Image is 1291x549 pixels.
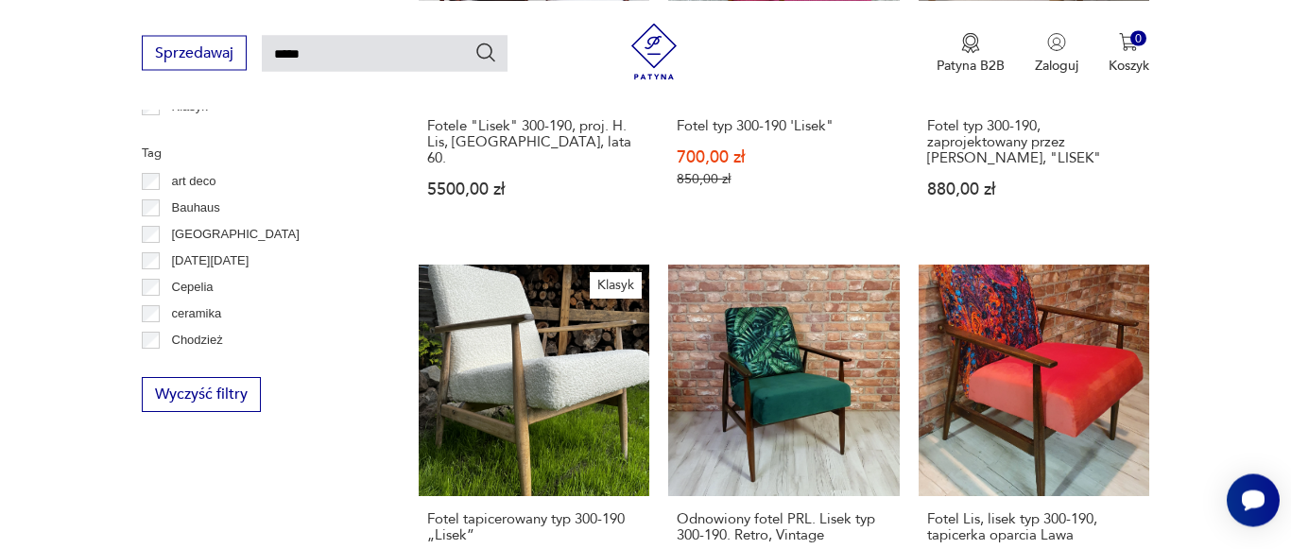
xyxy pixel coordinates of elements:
img: Ikona medalu [961,32,980,53]
p: Bauhaus [172,197,220,218]
h3: Fotele "Lisek" 300-190, proj. H. Lis, [GEOGRAPHIC_DATA], lata 60. [427,118,641,166]
button: Sprzedawaj [142,35,247,70]
img: Patyna - sklep z meblami i dekoracjami vintage [626,23,682,79]
p: ceramika [172,303,222,324]
p: art deco [172,171,216,192]
p: Chodzież [172,330,223,351]
p: 700,00 zł [677,149,890,165]
img: Ikona koszyka [1119,32,1138,51]
h3: Fotel typ 300-190, zaprojektowany przez [PERSON_NAME], "LISEK" [927,118,1141,166]
p: 850,00 zł [677,171,890,187]
p: Koszyk [1109,56,1149,74]
p: Cepelia [172,277,214,298]
h3: Fotel typ 300-190 'Lisek" [677,118,890,134]
p: Patyna B2B [937,56,1005,74]
button: Patyna B2B [937,32,1005,74]
p: 5500,00 zł [427,181,641,197]
a: Ikona medaluPatyna B2B [937,32,1005,74]
button: Szukaj [474,41,497,63]
p: [DATE][DATE] [172,250,250,271]
button: Zaloguj [1035,32,1078,74]
h3: Fotel Lis, lisek typ 300-190, tapicerka oparcia Lawa [927,511,1141,543]
img: Ikonka użytkownika [1047,32,1066,51]
p: [GEOGRAPHIC_DATA] [172,224,300,245]
h3: Odnowiony fotel PRL. Lisek typ 300-190. Retro, Vintage [677,511,890,543]
h3: Fotel tapicerowany typ 300-190 „Lisek” [427,511,641,543]
iframe: Smartsupp widget button [1227,473,1280,526]
p: Ćmielów [172,356,219,377]
a: Sprzedawaj [142,47,247,60]
p: Zaloguj [1035,56,1078,74]
button: 0Koszyk [1109,32,1149,74]
button: Wyczyść filtry [142,377,261,412]
p: Tag [142,143,373,163]
p: 880,00 zł [927,181,1141,197]
div: 0 [1130,30,1146,46]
